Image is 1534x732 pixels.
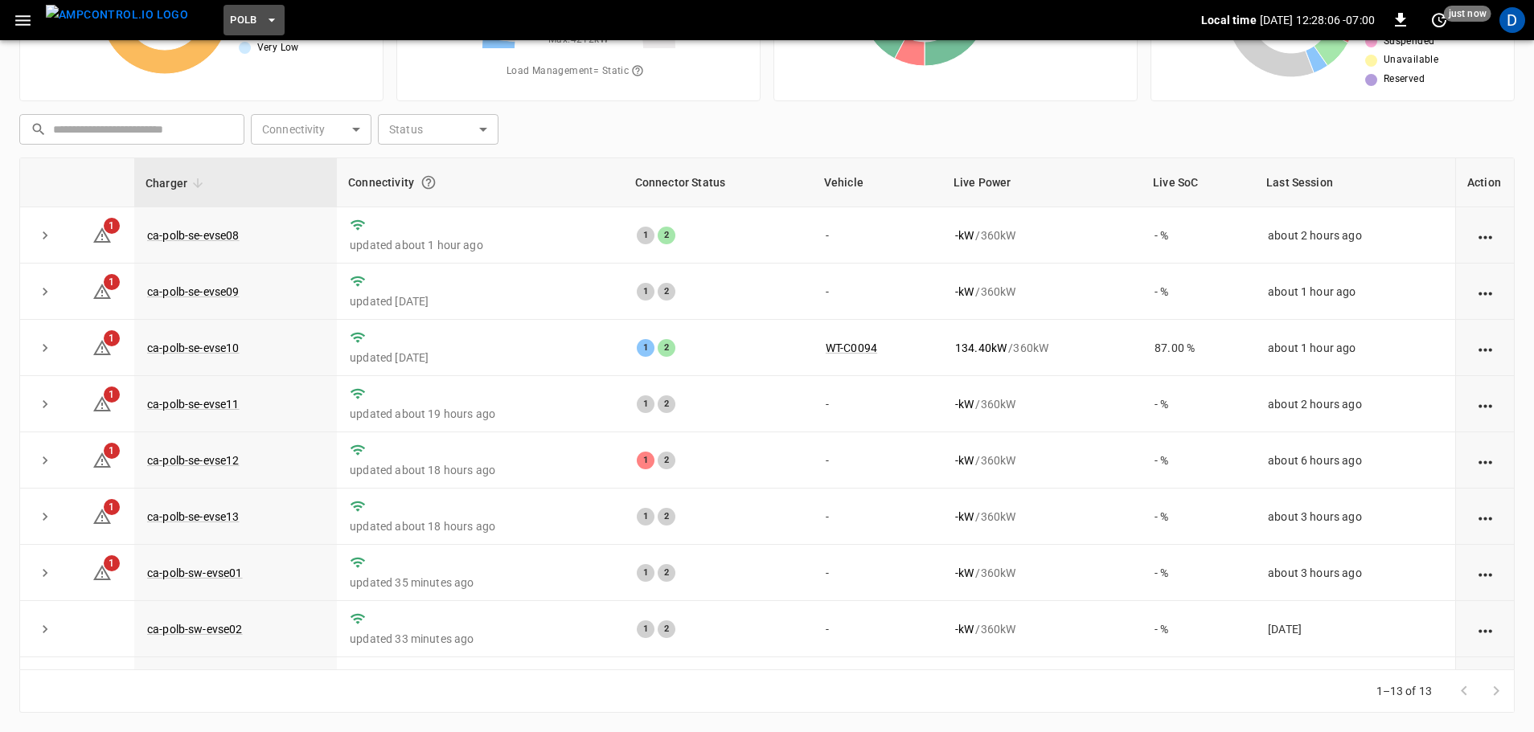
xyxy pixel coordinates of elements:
div: Connectivity [348,168,613,197]
div: action cell options [1475,284,1495,300]
button: set refresh interval [1426,7,1452,33]
p: updated about 18 hours ago [350,518,611,534]
p: updated [DATE] [350,293,611,309]
div: 2 [658,339,675,357]
p: 1–13 of 13 [1376,683,1433,699]
td: - [813,264,942,320]
button: expand row [33,448,57,472]
div: / 360 kW [955,509,1129,525]
a: 1 [92,397,112,410]
p: - kW [955,621,974,637]
div: 2 [658,620,675,638]
p: updated about 19 hours ago [350,406,611,422]
td: - % [1142,545,1255,601]
td: - % [1142,657,1255,714]
a: ca-polb-se-evse08 [147,229,240,242]
div: 2 [658,452,675,469]
button: expand row [33,336,57,360]
div: / 360 kW [955,621,1129,637]
img: ampcontrol.io logo [46,5,188,25]
div: action cell options [1475,621,1495,637]
div: 1 [637,339,654,357]
div: / 360 kW [955,396,1129,412]
span: Load Management = Static [507,58,650,85]
p: - kW [955,565,974,581]
td: about 2 hours ago [1255,207,1455,264]
td: 87.00 % [1142,320,1255,376]
a: ca-polb-sw-evse01 [147,566,243,579]
p: updated [DATE] [350,350,611,366]
td: about 2 hours ago [1255,376,1455,432]
p: updated about 18 hours ago [350,462,611,478]
td: - % [1142,489,1255,545]
span: just now [1444,6,1491,22]
div: 1 [637,564,654,582]
td: about 3 hours ago [1255,489,1455,545]
th: Live Power [942,158,1142,207]
td: - [813,376,942,432]
span: 1 [104,443,120,459]
span: 1 [104,330,120,346]
td: - % [1142,376,1255,432]
a: 1 [92,453,112,466]
p: - kW [955,396,974,412]
a: ca-polb-se-evse12 [147,454,240,467]
span: Max. 4212 kW [548,32,609,48]
div: profile-icon [1499,7,1525,33]
span: 1 [104,555,120,571]
th: Connector Status [624,158,813,207]
p: - kW [955,284,974,300]
p: updated 35 minutes ago [350,575,611,591]
div: 2 [658,564,675,582]
div: / 360 kW [955,452,1129,468]
th: Action [1455,158,1514,207]
p: 134.40 kW [955,340,1007,356]
div: 2 [658,283,675,301]
span: PoLB [230,11,257,30]
td: - [813,601,942,657]
p: - kW [955,509,974,525]
a: 1 [92,509,112,522]
span: 1 [104,218,120,234]
div: / 360 kW [955,340,1129,356]
a: ca-polb-sw-evse02 [147,623,243,636]
button: Connection between the charger and our software. [414,168,443,197]
button: expand row [33,561,57,585]
td: - [813,432,942,489]
a: 1 [92,566,112,579]
td: about 1 hour ago [1255,320,1455,376]
span: Charger [146,174,208,193]
a: 1 [92,227,112,240]
a: ca-polb-se-evse11 [147,398,240,411]
div: action cell options [1475,565,1495,581]
td: - [813,207,942,264]
a: 1 [92,341,112,354]
button: expand row [33,617,57,641]
td: [DATE] [1255,657,1455,714]
td: - [813,545,942,601]
p: - kW [955,452,974,468]
td: about 3 hours ago [1255,545,1455,601]
td: [DATE] [1255,601,1455,657]
a: ca-polb-se-evse10 [147,341,240,354]
p: updated about 1 hour ago [350,237,611,253]
a: ca-polb-se-evse13 [147,510,240,523]
div: action cell options [1475,509,1495,525]
td: - % [1142,207,1255,264]
td: - [813,489,942,545]
button: expand row [33,392,57,416]
p: - kW [955,227,974,243]
button: PoLB [224,5,285,36]
th: Vehicle [813,158,942,207]
p: updated 33 minutes ago [350,631,611,647]
td: - % [1142,432,1255,489]
div: 1 [637,395,654,413]
div: / 360 kW [955,284,1129,300]
div: 1 [637,508,654,525]
td: about 6 hours ago [1255,432,1455,489]
button: expand row [33,505,57,529]
p: [DATE] 12:28:06 -07:00 [1260,12,1375,28]
td: about 1 hour ago [1255,264,1455,320]
div: 1 [637,620,654,638]
td: - % [1142,264,1255,320]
